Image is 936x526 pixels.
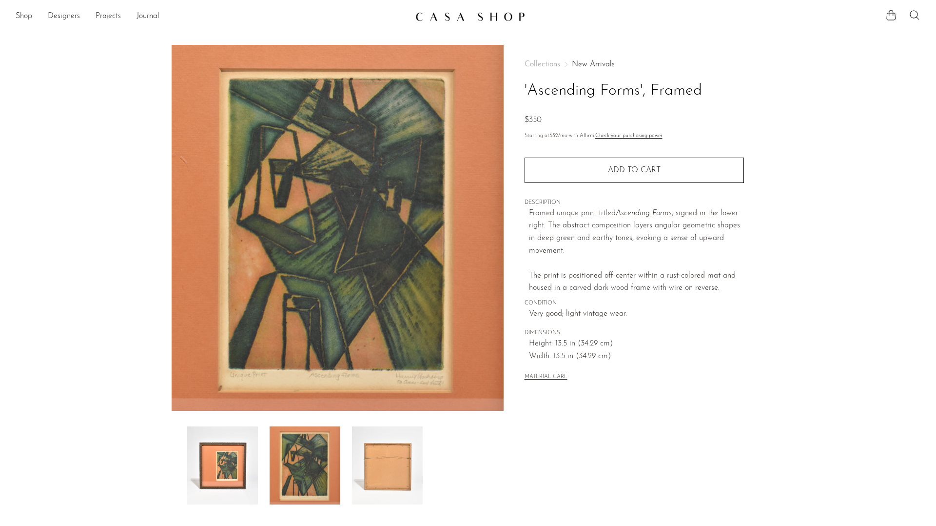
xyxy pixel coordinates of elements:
img: 'Ascending Forms', Framed [172,45,504,411]
nav: Breadcrumbs [525,61,744,68]
a: New Arrivals [572,61,615,68]
span: $350 [525,116,542,124]
span: Collections [525,61,560,68]
img: 'Ascending Forms', Framed [270,426,340,505]
button: MATERIAL CARE [525,374,567,381]
nav: Desktop navigation [16,8,408,25]
span: Very good; light vintage wear. [529,308,744,321]
p: Framed unique print titled , signed in the lower right. The abstract composition layers angular g... [529,207,744,295]
span: DIMENSIONS [525,329,744,338]
img: 'Ascending Forms', Framed [352,426,423,505]
a: Check your purchasing power - Learn more about Affirm Financing (opens in modal) [595,133,663,139]
span: $32 [549,133,558,139]
a: Shop [16,10,32,23]
h1: 'Ascending Forms', Framed [525,79,744,103]
span: Add to cart [608,166,661,174]
ul: NEW HEADER MENU [16,8,408,25]
a: Projects [96,10,121,23]
img: 'Ascending Forms', Framed [187,426,258,505]
span: Height: 13.5 in (34.29 cm) [529,338,744,350]
button: Add to cart [525,158,744,183]
span: Width: 13.5 in (34.29 cm) [529,350,744,363]
p: Starting at /mo with Affirm. [525,132,744,141]
span: CONDITION [525,299,744,308]
em: Ascending Forms [616,209,672,217]
span: DESCRIPTION [525,199,744,207]
a: Journal [136,10,159,23]
a: Designers [48,10,80,23]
